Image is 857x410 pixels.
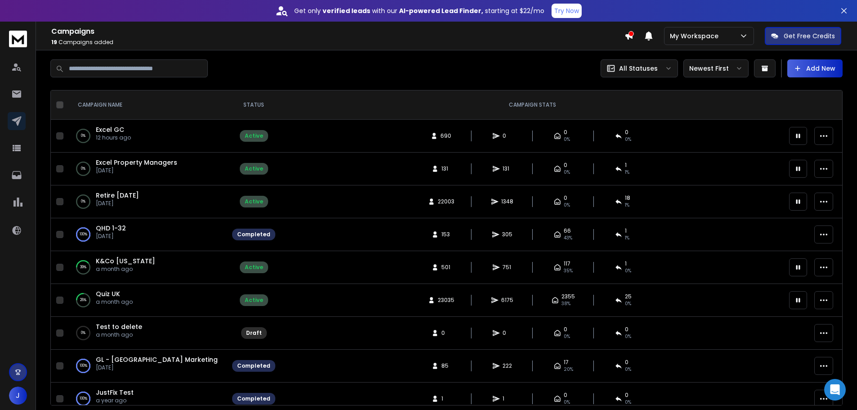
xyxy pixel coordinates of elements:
span: 1 [441,395,450,402]
span: 117 [564,260,570,267]
p: a year ago [96,397,134,404]
span: 0% [564,136,570,143]
div: Active [245,297,263,304]
td: 0%Excel Property Managers[DATE] [67,153,227,185]
span: 1 % [625,234,629,242]
p: Campaigns added [51,39,624,46]
button: Try Now [552,4,582,18]
span: 0 % [564,202,570,209]
td: 39%K&Co [US_STATE]a month ago [67,251,227,284]
strong: verified leads [323,6,370,15]
span: 305 [502,231,512,238]
p: 12 hours ago [96,134,131,141]
span: 17 [564,359,569,366]
p: 26 % [80,296,86,305]
span: 0 [564,326,567,333]
div: Active [245,198,263,205]
span: 85 [441,362,450,369]
p: a month ago [96,298,133,306]
span: 0 % [625,399,631,406]
span: 751 [503,264,512,271]
a: QHD 1-32 [96,224,126,233]
p: Get only with our starting at $22/mo [294,6,544,15]
span: 35 % [564,267,573,275]
span: 38 % [561,300,570,307]
p: [DATE] [96,233,126,240]
span: 1 [625,227,627,234]
span: 1348 [501,198,513,205]
span: 0 % [625,366,631,373]
span: 19 [51,38,57,46]
span: 22003 [438,198,454,205]
div: Completed [237,395,270,402]
span: 1 [625,260,627,267]
strong: AI-powered Lead Finder, [399,6,483,15]
span: 0 [503,329,512,337]
td: 0%Retire [DATE][DATE] [67,185,227,218]
div: Active [245,132,263,140]
button: Get Free Credits [765,27,841,45]
p: 0 % [81,197,85,206]
div: Completed [237,231,270,238]
a: K&Co [US_STATE] [96,257,155,266]
span: 0 [564,129,567,136]
span: 690 [440,132,451,140]
span: 20 % [564,366,573,373]
span: 25 [625,293,632,300]
span: 0 % [625,267,631,275]
h1: Campaigns [51,26,624,37]
p: 39 % [80,263,86,272]
p: [DATE] [96,364,218,371]
td: 100%QHD 1-32[DATE] [67,218,227,251]
span: 0 [503,132,512,140]
span: 0 [625,129,628,136]
span: 222 [503,362,512,369]
td: 0%Excel GC12 hours ago [67,120,227,153]
span: 0 [625,392,628,399]
p: 100 % [80,394,87,403]
span: 0 % [564,399,570,406]
span: 0 [564,392,567,399]
p: All Statuses [619,64,658,73]
span: 1 % [625,202,629,209]
p: 100 % [80,361,87,370]
span: 18 [625,194,630,202]
p: My Workspace [670,32,722,41]
span: 0% [625,136,631,143]
span: 0 % [564,169,570,176]
a: GL - [GEOGRAPHIC_DATA] Marketing [96,355,218,364]
p: [DATE] [96,200,139,207]
span: 0 [625,359,628,366]
div: Open Intercom Messenger [824,379,846,401]
span: 1 [503,395,512,402]
th: STATUS [227,90,281,120]
span: 6175 [501,297,513,304]
a: Excel GC [96,125,124,134]
span: 43 % [564,234,572,242]
span: 66 [564,227,571,234]
p: Try Now [554,6,579,15]
span: 0 [564,162,567,169]
a: Retire [DATE] [96,191,139,200]
div: Active [245,165,263,172]
th: CAMPAIGN NAME [67,90,227,120]
td: 26%Quiz UKa month ago [67,284,227,317]
span: 131 [441,165,450,172]
a: Quiz UK [96,289,120,298]
span: 0 % [625,300,631,307]
td: 100%GL - [GEOGRAPHIC_DATA] Marketing[DATE] [67,350,227,383]
button: Add New [787,59,843,77]
span: Test to delete [96,322,142,331]
span: 153 [441,231,450,238]
p: 0 % [81,164,85,173]
span: 0 [441,329,450,337]
p: 0 % [81,131,85,140]
div: Draft [246,329,262,337]
span: J [9,387,27,405]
